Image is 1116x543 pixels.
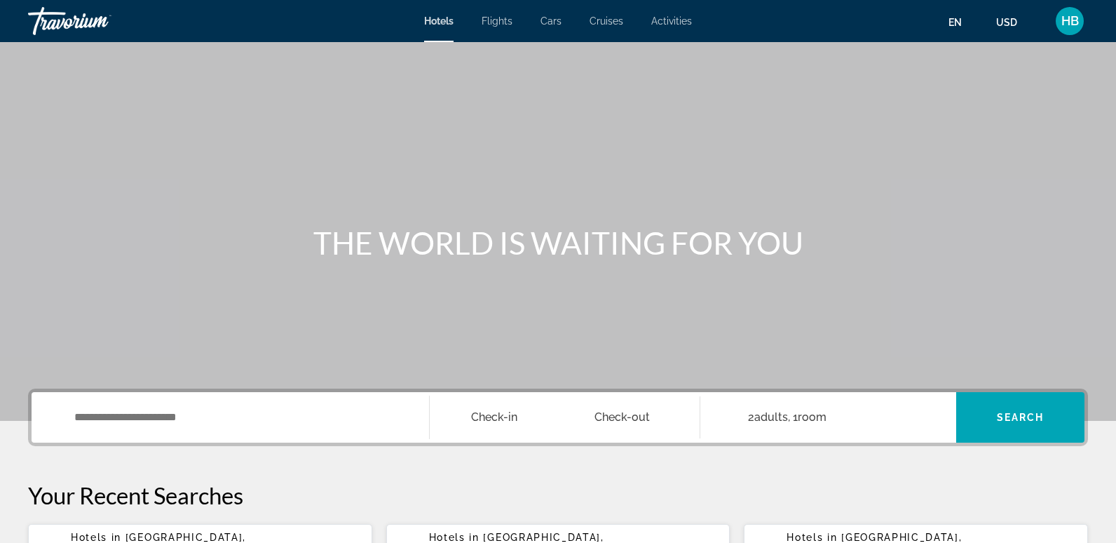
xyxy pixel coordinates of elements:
[32,392,1084,443] div: Search widget
[996,17,1017,28] span: USD
[540,15,562,27] a: Cars
[1061,14,1079,28] span: HB
[996,12,1030,32] button: Change currency
[788,408,826,427] span: , 1
[71,532,121,543] span: Hotels in
[798,410,826,424] span: Room
[748,408,788,427] span: 2
[590,15,623,27] a: Cruises
[429,532,479,543] span: Hotels in
[430,392,700,443] button: Check in and out dates
[1052,6,1088,36] button: User Menu
[651,15,692,27] a: Activities
[424,15,454,27] a: Hotels
[948,12,975,32] button: Change language
[754,410,788,424] span: Adults
[28,3,168,39] a: Travorium
[700,392,957,443] button: Travelers: 2 adults, 0 children
[948,17,962,28] span: en
[787,532,837,543] span: Hotels in
[956,392,1084,443] button: Search
[28,481,1088,509] p: Your Recent Searches
[482,15,512,27] a: Flights
[997,412,1044,423] span: Search
[295,224,821,261] h1: THE WORLD IS WAITING FOR YOU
